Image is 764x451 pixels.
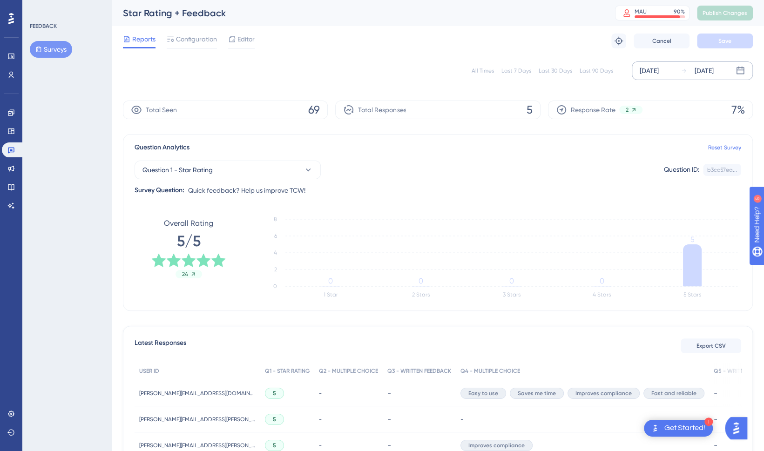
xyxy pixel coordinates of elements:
[635,8,647,15] div: MAU
[419,276,423,285] tspan: 0
[640,65,659,76] div: [DATE]
[135,185,184,196] div: Survey Question:
[460,367,520,375] span: Q4 - MULTIPLE CHOICE
[472,67,494,74] div: All Times
[164,218,213,229] span: Overall Rating
[412,291,430,298] text: 2 Stars
[681,338,741,353] button: Export CSV
[503,291,521,298] text: 3 Stars
[265,367,310,375] span: Q1 - STAR RATING
[527,102,533,117] span: 5
[188,185,305,196] span: Quick feedback? Help us improve TCW!
[651,390,696,397] span: Fast and reliable
[308,102,320,117] span: 69
[695,65,714,76] div: [DATE]
[135,161,321,179] button: Question 1 - Star Rating
[674,8,685,15] div: 90 %
[644,420,713,437] div: Open Get Started! checklist, remaining modules: 1
[30,22,57,30] div: FEEDBACK
[575,390,632,397] span: Improves compliance
[580,67,613,74] div: Last 90 Days
[696,342,726,350] span: Export CSV
[460,416,463,423] span: -
[387,367,451,375] span: Q3 - WRITTEN FEEDBACK
[690,235,694,244] tspan: 5
[731,102,745,117] span: 7%
[319,416,322,423] span: -
[571,104,615,115] span: Response Rate
[328,276,333,285] tspan: 0
[135,142,189,153] span: Question Analytics
[501,67,531,74] div: Last 7 Days
[509,276,514,285] tspan: 0
[697,6,753,20] button: Publish Changes
[273,416,276,423] span: 5
[468,390,498,397] span: Easy to use
[177,231,201,251] span: 5/5
[274,216,277,222] tspan: 8
[387,389,451,397] div: -
[319,390,322,397] span: -
[139,367,159,375] span: USER ID
[182,270,188,278] span: 24
[593,291,611,298] text: 4 Stars
[697,34,753,48] button: Save
[135,337,186,354] span: Latest Responses
[30,41,72,58] button: Surveys
[123,7,592,20] div: Star Rating + Feedback
[324,291,338,298] text: 1 Star
[626,106,629,114] span: 2
[176,34,217,45] span: Configuration
[237,34,255,45] span: Editor
[718,37,731,45] span: Save
[683,291,701,298] text: 5 Stars
[664,164,699,176] div: Question ID:
[387,441,451,450] div: -
[518,390,556,397] span: Saves me time
[704,417,713,426] div: 1
[273,390,276,397] span: 5
[358,104,406,115] span: Total Responses
[703,9,747,17] span: Publish Changes
[708,144,741,151] a: Reset Survey
[649,423,661,434] img: launcher-image-alternative-text
[146,104,177,115] span: Total Seen
[600,276,604,285] tspan: 0
[274,249,277,256] tspan: 4
[273,442,276,449] span: 5
[139,390,256,397] span: [PERSON_NAME][EMAIL_ADDRESS][DOMAIN_NAME]
[707,166,737,174] div: b3cc57ea...
[539,67,572,74] div: Last 30 Days
[319,367,378,375] span: Q2 - MULTIPLE CHOICE
[139,416,256,423] span: [PERSON_NAME][EMAIL_ADDRESS][PERSON_NAME][DOMAIN_NAME]
[65,5,68,12] div: 5
[132,34,156,45] span: Reports
[634,34,690,48] button: Cancel
[139,442,256,449] span: [PERSON_NAME][EMAIL_ADDRESS][PERSON_NAME][DOMAIN_NAME]
[319,442,322,449] span: -
[664,423,705,433] div: Get Started!
[387,415,451,424] div: -
[468,442,525,449] span: Improves compliance
[274,233,277,239] tspan: 6
[22,2,58,13] span: Need Help?
[273,283,277,289] tspan: 0
[274,266,277,273] tspan: 2
[652,37,671,45] span: Cancel
[142,164,213,175] span: Question 1 - Star Rating
[725,414,753,442] iframe: UserGuiding AI Assistant Launcher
